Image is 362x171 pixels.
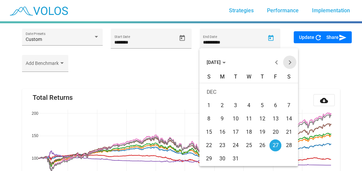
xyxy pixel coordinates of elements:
[229,139,241,151] div: 24
[229,153,241,165] div: 31
[215,99,229,112] td: December 2, 2024
[269,74,282,83] th: Friday
[282,99,295,112] td: December 7, 2024
[283,126,295,138] div: 21
[255,74,269,83] th: Thursday
[229,74,242,83] th: Tuesday
[229,139,242,152] td: December 24, 2024
[269,126,281,138] div: 20
[202,85,295,99] td: DEC
[282,125,295,139] td: December 21, 2024
[207,60,226,65] span: [DATE]
[216,153,228,165] div: 30
[282,139,295,152] td: December 28, 2024
[255,125,269,139] td: December 19, 2024
[283,99,295,111] div: 7
[282,112,295,125] td: December 14, 2024
[270,56,283,69] button: Previous month
[256,113,268,125] div: 12
[242,112,255,125] td: December 11, 2024
[229,113,241,125] div: 10
[203,99,215,111] div: 1
[229,152,242,165] td: December 31, 2024
[215,152,229,165] td: December 30, 2024
[202,99,215,112] td: December 1, 2024
[229,99,241,111] div: 3
[203,153,215,165] div: 29
[269,125,282,139] td: December 20, 2024
[229,99,242,112] td: December 3, 2024
[255,99,269,112] td: December 5, 2024
[256,99,268,111] div: 5
[243,139,255,151] div: 25
[283,139,295,151] div: 28
[229,126,241,138] div: 17
[203,126,215,138] div: 15
[255,139,269,152] td: December 26, 2024
[269,99,281,111] div: 6
[242,74,255,83] th: Wednesday
[243,113,255,125] div: 11
[216,113,228,125] div: 9
[269,112,282,125] td: December 13, 2024
[201,56,231,69] button: Choose month and year
[202,112,215,125] td: December 8, 2024
[215,74,229,83] th: Monday
[269,139,281,151] div: 27
[202,125,215,139] td: December 15, 2024
[216,126,228,138] div: 16
[215,125,229,139] td: December 16, 2024
[229,112,242,125] td: December 10, 2024
[216,139,228,151] div: 23
[256,139,268,151] div: 26
[215,139,229,152] td: December 23, 2024
[269,99,282,112] td: December 6, 2024
[203,139,215,151] div: 22
[269,113,281,125] div: 13
[242,125,255,139] td: December 18, 2024
[202,152,215,165] td: December 29, 2024
[242,139,255,152] td: December 25, 2024
[242,99,255,112] td: December 4, 2024
[216,99,228,111] div: 2
[283,56,296,69] button: Next month
[243,99,255,111] div: 4
[229,125,242,139] td: December 17, 2024
[202,74,215,83] th: Sunday
[202,139,215,152] td: December 22, 2024
[243,126,255,138] div: 18
[282,74,295,83] th: Saturday
[256,126,268,138] div: 19
[269,139,282,152] td: December 27, 2024
[283,113,295,125] div: 14
[255,112,269,125] td: December 12, 2024
[215,112,229,125] td: December 9, 2024
[203,113,215,125] div: 8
